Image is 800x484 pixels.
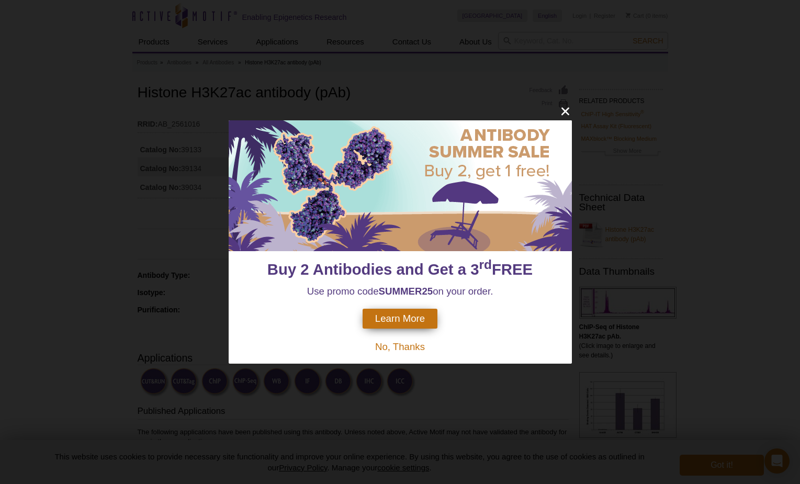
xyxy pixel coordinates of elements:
span: Learn More [375,313,425,324]
strong: SUMMER25 [379,286,433,297]
sup: rd [479,258,492,272]
span: Use promo code on your order. [307,286,493,297]
span: Buy 2 Antibodies and Get a 3 FREE [267,261,533,278]
button: close [559,105,572,118]
span: No, Thanks [375,341,425,352]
